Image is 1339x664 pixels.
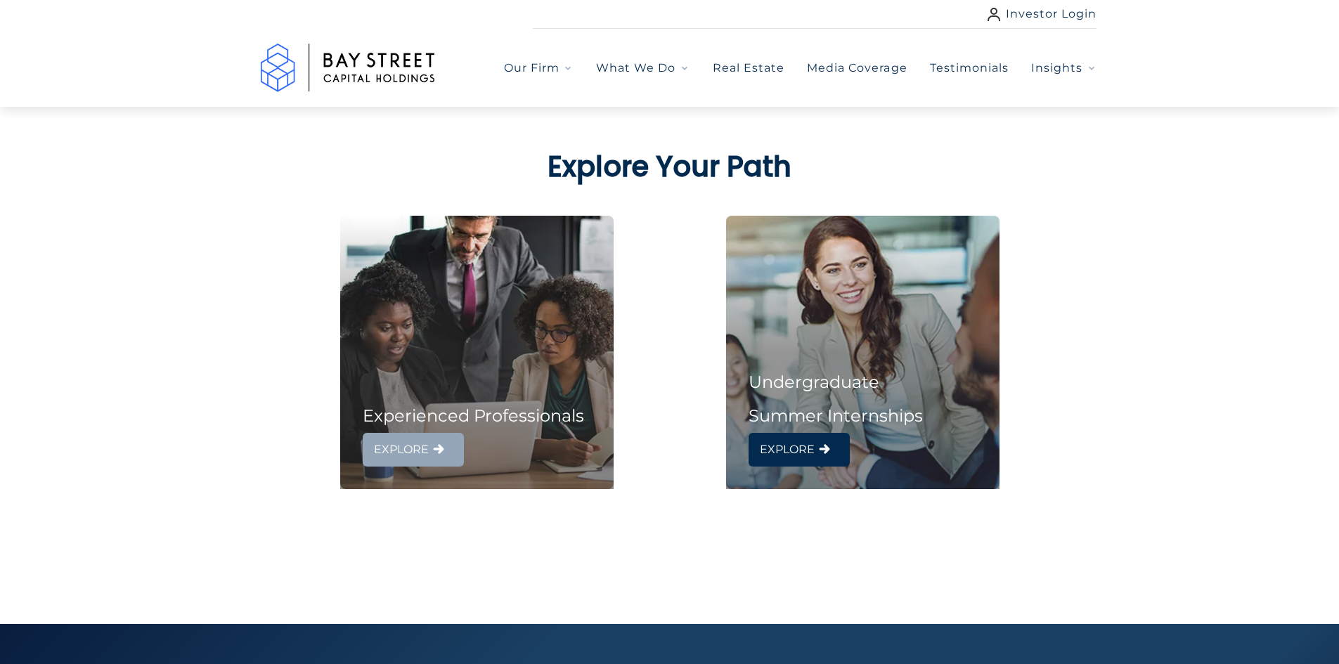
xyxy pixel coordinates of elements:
[760,438,815,461] span: EXPLORE
[1031,60,1097,77] button: Insights
[713,60,784,77] a: Real Estate
[1031,60,1082,77] span: Insights
[726,365,951,433] h3: Undergraduate Summer Internships
[363,433,464,467] a: EXPLORE
[988,6,1097,22] a: Investor Login
[374,438,429,461] span: EXPLORE
[340,399,614,433] h3: Experienced Professionals
[504,60,559,77] span: Our Firm
[119,151,1221,182] h1: Explore Your Path
[242,29,453,107] img: Logo
[242,29,453,107] a: Go to home page
[930,60,1009,77] a: Testimonials
[504,60,574,77] button: Our Firm
[596,60,675,77] span: What We Do
[749,433,850,467] a: EXPLORE
[807,60,907,77] a: Media Coverage
[596,60,690,77] button: What We Do
[988,8,1000,21] img: user icon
